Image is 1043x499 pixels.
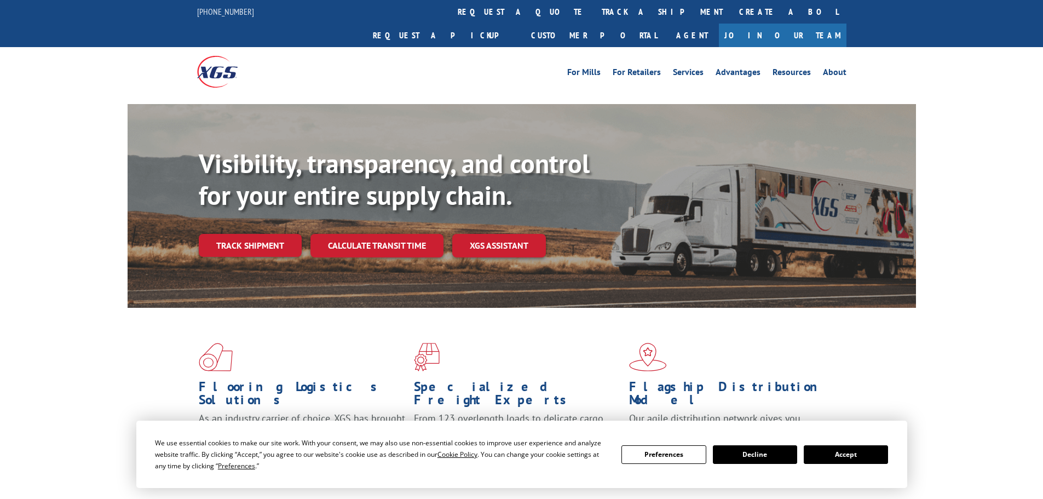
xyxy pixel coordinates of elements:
[716,68,760,80] a: Advantages
[823,68,846,80] a: About
[199,343,233,371] img: xgs-icon-total-supply-chain-intelligence-red
[365,24,523,47] a: Request a pickup
[218,461,255,471] span: Preferences
[452,234,546,257] a: XGS ASSISTANT
[310,234,443,257] a: Calculate transit time
[621,445,706,464] button: Preferences
[629,412,831,438] span: Our agile distribution network gives you nationwide inventory management on demand.
[523,24,665,47] a: Customer Portal
[719,24,846,47] a: Join Our Team
[414,412,621,461] p: From 123 overlength loads to delicate cargo, our experienced staff knows the best way to move you...
[629,343,667,371] img: xgs-icon-flagship-distribution-model-red
[136,421,907,488] div: Cookie Consent Prompt
[199,412,405,451] span: As an industry carrier of choice, XGS has brought innovation and dedication to flooring logistics...
[414,380,621,412] h1: Specialized Freight Experts
[155,437,608,472] div: We use essential cookies to make our site work. With your consent, we may also use non-essential ...
[665,24,719,47] a: Agent
[713,445,797,464] button: Decline
[199,234,302,257] a: Track shipment
[199,380,406,412] h1: Flooring Logistics Solutions
[673,68,704,80] a: Services
[197,6,254,17] a: [PHONE_NUMBER]
[414,343,440,371] img: xgs-icon-focused-on-flooring-red
[199,146,590,212] b: Visibility, transparency, and control for your entire supply chain.
[613,68,661,80] a: For Retailers
[804,445,888,464] button: Accept
[567,68,601,80] a: For Mills
[773,68,811,80] a: Resources
[437,450,477,459] span: Cookie Policy
[629,380,836,412] h1: Flagship Distribution Model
